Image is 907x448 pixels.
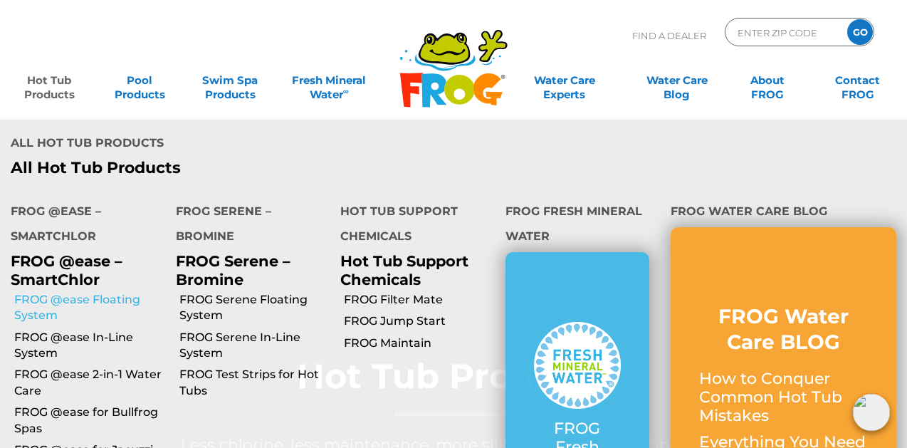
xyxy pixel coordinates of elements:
[736,22,832,43] input: Zip Code Form
[505,199,649,252] h4: FROG Fresh Mineral Water
[671,199,896,227] h4: FROG Water Care Blog
[176,252,320,288] p: FROG Serene – Bromine
[179,367,330,399] a: FROG Test Strips for Hot Tubs
[195,66,266,95] a: Swim SpaProducts
[699,370,868,426] p: How to Conquer Common Hot Tub Mistakes
[14,292,165,324] a: FROG @ease Floating System
[14,367,165,399] a: FROG @ease 2-in-1 Water Care
[14,405,165,437] a: FROG @ease for Bullfrog Spas
[343,86,349,96] sup: ∞
[340,252,484,288] p: Hot Tub Support Chemicals
[344,313,495,329] a: FROG Jump Start
[176,199,320,252] h4: FROG Serene – Bromine
[11,199,154,252] h4: FROG @ease – SmartChlor
[179,292,330,324] a: FROG Serene Floating System
[340,199,484,252] h4: Hot Tub Support Chemicals
[699,303,868,355] h3: FROG Water Care BLOG
[11,252,154,288] p: FROG @ease – SmartChlor
[285,66,373,95] a: Fresh MineralWater∞
[344,335,495,351] a: FROG Maintain
[632,18,706,53] p: Find A Dealer
[344,292,495,308] a: FROG Filter Mate
[11,130,443,159] h4: All Hot Tub Products
[14,330,165,362] a: FROG @ease In-Line System
[105,66,175,95] a: PoolProducts
[179,330,330,362] a: FROG Serene In-Line System
[508,66,622,95] a: Water CareExperts
[822,66,893,95] a: ContactFROG
[11,159,443,177] a: All Hot Tub Products
[847,19,873,45] input: GO
[14,66,85,95] a: Hot TubProducts
[641,66,712,95] a: Water CareBlog
[732,66,802,95] a: AboutFROG
[853,394,890,431] img: openIcon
